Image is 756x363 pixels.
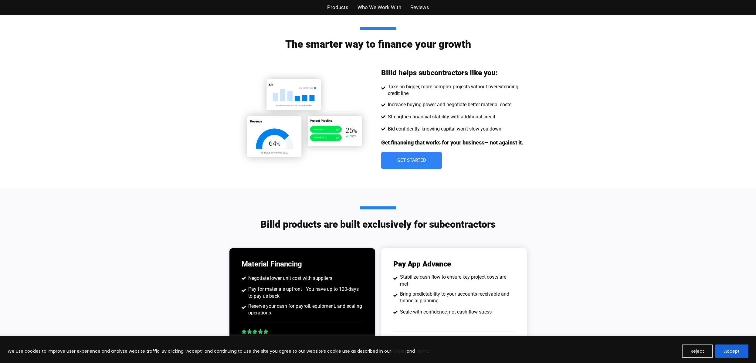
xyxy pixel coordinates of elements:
span: Bid confidently, knowing capital won’t slow you down [386,126,501,132]
a: Terms [415,348,429,354]
span: Strengthen financial stability with additional credit [386,114,495,120]
h3: Pay App Advance [393,260,451,268]
span: Stabilize cash flow to ensure key project costs are met [398,274,515,287]
span: Scale with confidence, not cash flow stress [398,309,492,315]
span: Pay for materials upfront—You have up to 120-days to pay us back [247,286,363,300]
span: Increase buying power and negotiate better material costs [386,101,511,108]
span: Take on bigger, more complex projects without overextending credit line [386,83,527,97]
div: Rated 5 out of 5 [242,329,269,334]
a: Who We Work With [358,3,401,12]
h2: The smarter way to finance your growth [196,27,560,49]
button: Accept [715,344,748,358]
a: Policies [391,348,407,354]
a: Get Started [381,152,442,169]
a: Products [327,3,348,12]
span: Reserve your cash for payroll, equipment, and scaling operations [247,303,363,317]
p: We use cookies to improve user experience and analyze website traffic. By clicking “Accept” and c... [8,348,429,355]
button: Reject [682,344,713,358]
span: Get Started [397,158,426,163]
span: Negotiate lower unit cost with suppliers [247,275,332,282]
p: Get financing that works for your business— not against it. [381,139,523,146]
h3: Billd helps subcontractors like you: [381,69,498,77]
span: Bring predictability to your accounts receivable and financial planning [398,291,515,304]
a: Reviews [410,3,429,12]
h2: Billd products are built exclusively for subcontractors [196,206,560,230]
h3: Material Financing [242,260,363,268]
